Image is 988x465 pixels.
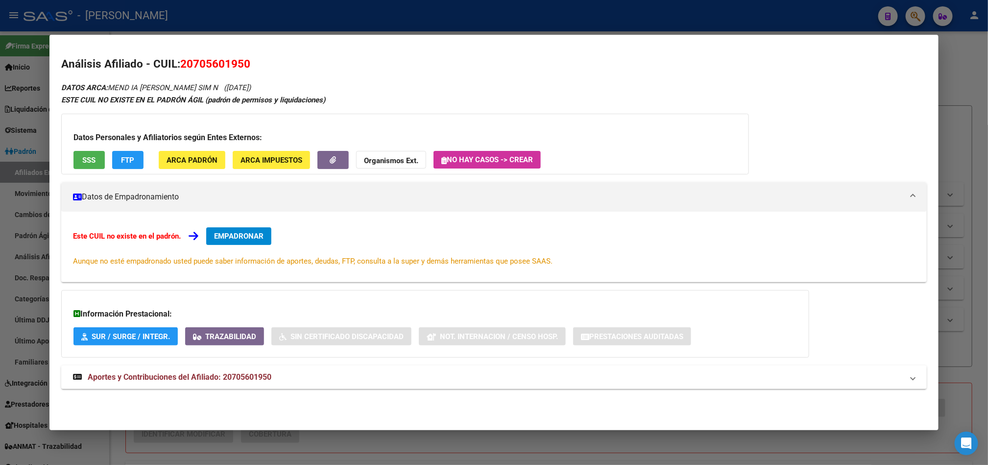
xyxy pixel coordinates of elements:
[224,83,251,92] span: ([DATE])
[61,96,325,104] strong: ESTE CUIL NO EXISTE EN EL PADRÓN ÁGIL (padrón de permisos y liquidaciones)
[955,432,978,455] div: Open Intercom Messenger
[92,332,170,341] span: SUR / SURGE / INTEGR.
[185,327,264,345] button: Trazabilidad
[61,212,927,282] div: Datos de Empadronamiento
[61,83,108,92] strong: DATOS ARCA:
[589,332,683,341] span: Prestaciones Auditadas
[214,232,264,241] span: EMPADRONAR
[73,191,903,203] mat-panel-title: Datos de Empadronamiento
[121,156,134,165] span: FTP
[61,83,218,92] span: MEND IA [PERSON_NAME] SIM N
[290,332,404,341] span: Sin Certificado Discapacidad
[419,327,566,345] button: Not. Internacion / Censo Hosp.
[159,151,225,169] button: ARCA Padrón
[434,151,541,169] button: No hay casos -> Crear
[73,308,797,320] h3: Información Prestacional:
[82,156,96,165] span: SSS
[573,327,691,345] button: Prestaciones Auditadas
[180,57,250,70] span: 20705601950
[206,227,271,245] button: EMPADRONAR
[73,327,178,345] button: SUR / SURGE / INTEGR.
[73,132,737,144] h3: Datos Personales y Afiliatorios según Entes Externos:
[167,156,217,165] span: ARCA Padrón
[233,151,310,169] button: ARCA Impuestos
[440,332,558,341] span: Not. Internacion / Censo Hosp.
[73,257,553,266] span: Aunque no esté empadronado usted puede saber información de aportes, deudas, FTP, consulta a la s...
[241,156,302,165] span: ARCA Impuestos
[88,372,271,382] span: Aportes y Contribuciones del Afiliado: 20705601950
[441,155,533,164] span: No hay casos -> Crear
[271,327,411,345] button: Sin Certificado Discapacidad
[73,232,181,241] strong: Este CUIL no existe en el padrón.
[61,182,927,212] mat-expansion-panel-header: Datos de Empadronamiento
[356,151,426,169] button: Organismos Ext.
[61,366,927,389] mat-expansion-panel-header: Aportes y Contribuciones del Afiliado: 20705601950
[364,156,418,165] strong: Organismos Ext.
[73,151,105,169] button: SSS
[205,332,256,341] span: Trazabilidad
[61,56,927,73] h2: Análisis Afiliado - CUIL:
[112,151,144,169] button: FTP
